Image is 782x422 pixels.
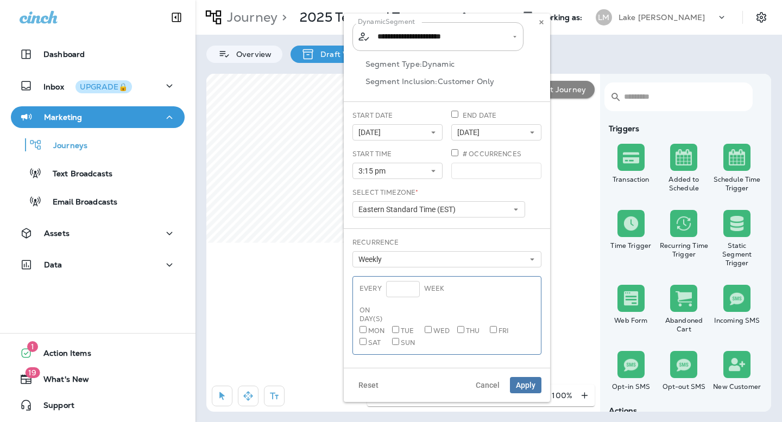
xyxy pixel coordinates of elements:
div: New Customer [712,382,761,391]
label: Recurrence [352,238,399,247]
button: Settings [752,8,771,27]
button: Marketing [11,106,185,128]
span: [DATE] [457,128,484,137]
button: Eastern Standard Time (EST) [352,201,525,218]
div: Actions [604,406,764,415]
div: Abandoned Cart [660,316,709,334]
div: Every week [360,281,537,297]
button: Email Broadcasts [11,190,185,213]
span: 1 [27,341,38,352]
p: Journeys [42,141,87,151]
span: Reset [358,381,379,389]
div: LM [596,9,612,25]
button: UPGRADE🔒 [75,80,132,93]
label: On Day(s) [360,306,392,323]
div: Added to Schedule [660,175,709,193]
p: 2025 Tees and Tunes - 9/27 [300,9,449,25]
p: Test Journey [533,85,586,94]
label: Start Time [352,150,392,158]
button: 19What's New [11,368,185,390]
p: Overview [231,50,272,59]
span: 3:15 pm [358,167,390,176]
span: Wed [433,327,450,335]
p: Journey [223,9,278,25]
span: [DATE] [358,128,385,137]
input: Wed [425,326,432,333]
div: Web Form [607,316,655,325]
span: Eastern Standard Time (EST) [358,205,460,214]
label: End Date [451,111,496,120]
p: Segment Inclusion: Customer Only [365,77,541,86]
div: Triggers [604,124,764,133]
label: Start Date [352,111,393,120]
label: # Occurrences [451,149,521,158]
p: 100 % [552,391,572,400]
button: Test Journey [515,81,595,98]
button: Cancel [470,377,506,393]
div: Opt-out SMS [660,382,709,391]
input: EveryweekOn Day(s) Mon Tue Wed Thu Fri Sat Sun [386,281,420,297]
span: 19 [25,367,40,378]
div: Recurring Time Trigger [660,241,709,259]
span: Sun [401,338,415,347]
p: Email Broadcasts [42,197,117,208]
span: Mon [368,327,384,335]
p: > [278,9,287,25]
button: Support [11,394,185,416]
button: Assets [11,222,185,244]
p: Assets [44,229,70,238]
p: Dashboard [43,50,85,59]
input: Fri [490,326,497,333]
span: What's New [33,375,89,388]
span: Weekly [358,255,386,264]
div: Opt-in SMS [607,382,655,391]
label: Select Timezone [352,188,418,197]
p: Draft View [315,50,361,59]
p: Data [44,260,62,269]
span: Apply [516,381,535,389]
button: Reset [352,377,384,393]
span: Tue [401,327,414,335]
button: Journeys [11,133,185,156]
span: Working as: [539,13,585,22]
p: Text Broadcasts [42,169,112,180]
button: InboxUPGRADE🔒 [11,75,185,97]
button: Weekly [352,251,541,267]
div: UPGRADE🔒 [80,83,128,91]
p: Marketing [44,113,82,122]
input: Thu [457,326,464,333]
div: Static Segment Trigger [712,241,761,267]
button: 3:15 pm [352,163,443,179]
p: Inbox [43,80,132,92]
p: Segment Type: Dynamic [365,60,541,68]
span: Fri [499,327,509,335]
div: Incoming SMS [712,316,761,325]
input: Tue [392,326,399,333]
button: Text Broadcasts [11,162,185,184]
input: # Occurrences [451,149,458,156]
span: Support [33,401,74,414]
button: 1Action Items [11,342,185,364]
span: Sat [368,338,381,347]
span: Cancel [476,381,500,389]
div: Schedule Time Trigger [712,175,761,193]
p: Dynamic Segment [358,17,415,26]
input: End Date [451,111,458,118]
div: Transaction [607,175,655,184]
button: Dashboard [11,43,185,65]
button: Apply [510,377,541,393]
span: Action Items [33,349,91,362]
button: [DATE] [451,124,541,140]
button: [DATE] [352,124,443,140]
button: Collapse Sidebar [161,7,192,28]
input: Sun [392,338,399,345]
button: Data [11,254,185,276]
div: Time Trigger [607,241,655,250]
button: Open [510,32,520,42]
input: Sat [360,338,367,345]
span: Thu [466,327,480,335]
p: Lake [PERSON_NAME] [619,13,705,22]
input: Mon [360,326,367,333]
